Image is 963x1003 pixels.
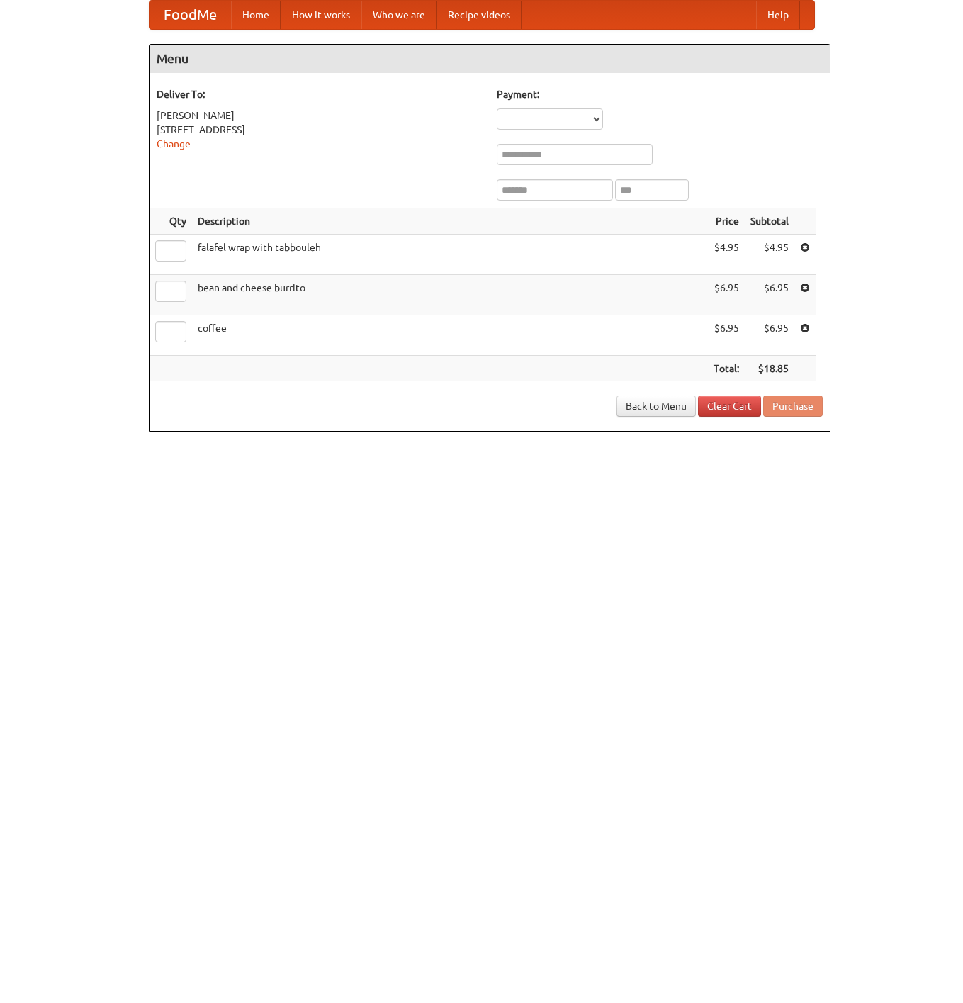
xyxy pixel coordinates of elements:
[745,356,794,382] th: $18.85
[231,1,281,29] a: Home
[497,87,823,101] h5: Payment:
[745,315,794,356] td: $6.95
[745,235,794,275] td: $4.95
[708,235,745,275] td: $4.95
[437,1,522,29] a: Recipe videos
[157,108,483,123] div: [PERSON_NAME]
[616,396,696,417] a: Back to Menu
[157,138,191,150] a: Change
[150,208,192,235] th: Qty
[192,208,708,235] th: Description
[150,45,830,73] h4: Menu
[192,315,708,356] td: coffee
[756,1,800,29] a: Help
[708,275,745,315] td: $6.95
[698,396,761,417] a: Clear Cart
[745,275,794,315] td: $6.95
[157,87,483,101] h5: Deliver To:
[192,235,708,275] td: falafel wrap with tabbouleh
[281,1,361,29] a: How it works
[157,123,483,137] div: [STREET_ADDRESS]
[361,1,437,29] a: Who we are
[708,315,745,356] td: $6.95
[192,275,708,315] td: bean and cheese burrito
[150,1,231,29] a: FoodMe
[763,396,823,417] button: Purchase
[708,356,745,382] th: Total:
[708,208,745,235] th: Price
[745,208,794,235] th: Subtotal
